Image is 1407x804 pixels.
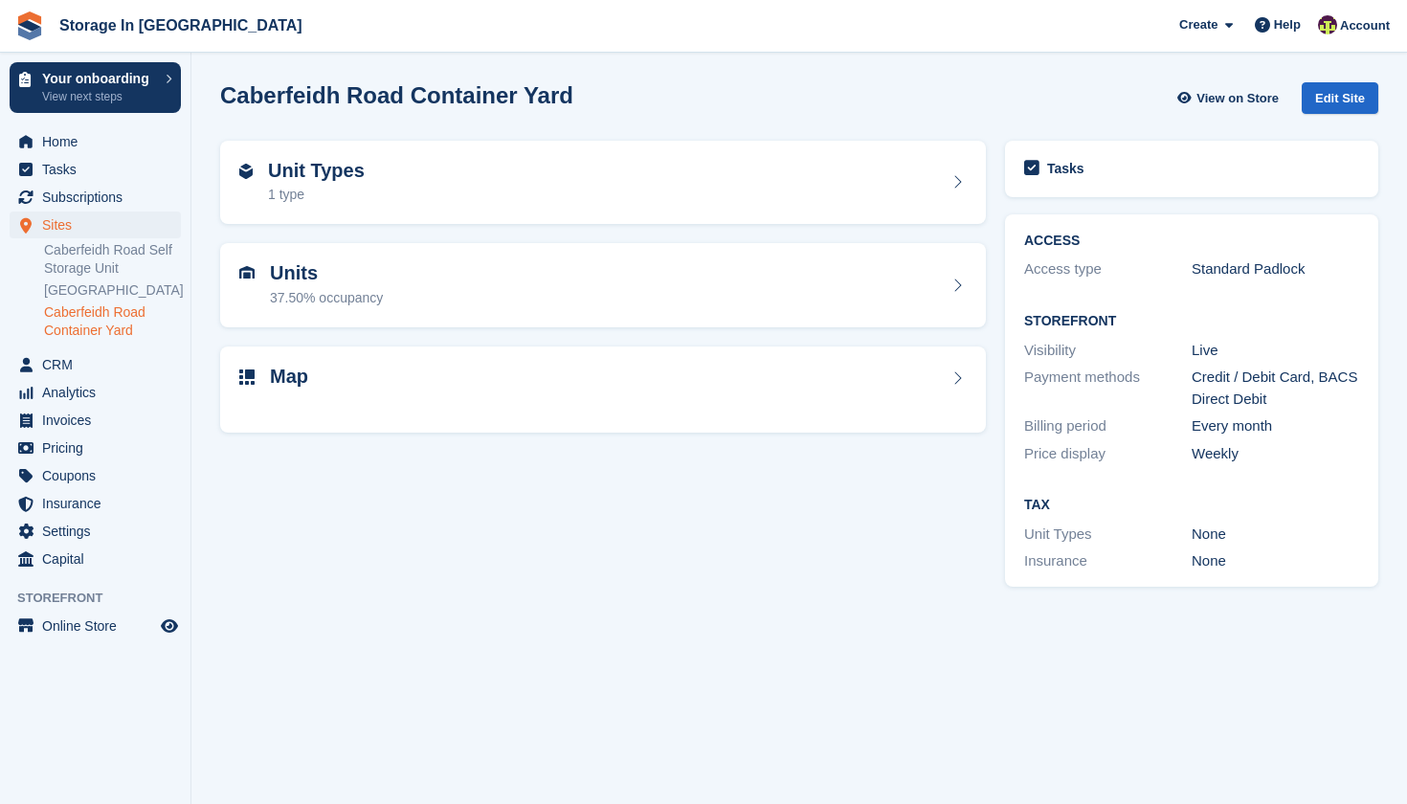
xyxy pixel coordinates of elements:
img: map-icn-33ee37083ee616e46c38cad1a60f524a97daa1e2b2c8c0bc3eb3415660979fc1.svg [239,369,255,385]
div: Weekly [1192,443,1359,465]
div: None [1192,524,1359,546]
a: menu [10,184,181,211]
a: menu [10,613,181,639]
img: stora-icon-8386f47178a22dfd0bd8f6a31ec36ba5ce8667c1dd55bd0f319d3a0aa187defe.svg [15,11,44,40]
div: Credit / Debit Card, BACS Direct Debit [1192,367,1359,410]
span: Sites [42,212,157,238]
a: Edit Site [1302,82,1378,122]
h2: Units [270,262,383,284]
div: Every month [1192,415,1359,437]
div: Payment methods [1024,367,1192,410]
div: Edit Site [1302,82,1378,114]
div: None [1192,550,1359,572]
span: Help [1274,15,1301,34]
span: Account [1340,16,1390,35]
img: unit-type-icn-2b2737a686de81e16bb02015468b77c625bbabd49415b5ef34ead5e3b44a266d.svg [239,164,253,179]
div: 37.50% occupancy [270,288,383,308]
a: Units 37.50% occupancy [220,243,986,327]
a: menu [10,379,181,406]
a: View on Store [1174,82,1286,114]
span: Subscriptions [42,184,157,211]
a: menu [10,128,181,155]
span: Insurance [42,490,157,517]
h2: Caberfeidh Road Container Yard [220,82,573,108]
p: Your onboarding [42,72,156,85]
a: menu [10,407,181,434]
a: Storage In [GEOGRAPHIC_DATA] [52,10,310,41]
span: Capital [42,546,157,572]
span: Analytics [42,379,157,406]
a: menu [10,435,181,461]
a: menu [10,546,181,572]
span: Invoices [42,407,157,434]
div: Unit Types [1024,524,1192,546]
div: Price display [1024,443,1192,465]
span: CRM [42,351,157,378]
a: Your onboarding View next steps [10,62,181,113]
div: 1 type [268,185,365,205]
span: Home [42,128,157,155]
span: Settings [42,518,157,545]
span: Coupons [42,462,157,489]
a: Caberfeidh Road Self Storage Unit [44,241,181,278]
div: Insurance [1024,550,1192,572]
div: Billing period [1024,415,1192,437]
span: Online Store [42,613,157,639]
a: menu [10,212,181,238]
div: Visibility [1024,340,1192,362]
h2: Tasks [1047,160,1084,177]
a: menu [10,156,181,183]
a: Map [220,346,986,434]
span: View on Store [1196,89,1279,108]
div: Access type [1024,258,1192,280]
span: Create [1179,15,1217,34]
a: menu [10,462,181,489]
a: [GEOGRAPHIC_DATA] [44,281,181,300]
a: menu [10,518,181,545]
img: unit-icn-7be61d7bf1b0ce9d3e12c5938cc71ed9869f7b940bace4675aadf7bd6d80202e.svg [239,266,255,279]
div: Standard Padlock [1192,258,1359,280]
h2: Storefront [1024,314,1359,329]
h2: ACCESS [1024,234,1359,249]
h2: Unit Types [268,160,365,182]
span: Tasks [42,156,157,183]
a: Unit Types 1 type [220,141,986,225]
img: Colin Wood [1318,15,1337,34]
span: Storefront [17,589,190,608]
p: View next steps [42,88,156,105]
a: menu [10,490,181,517]
a: Caberfeidh Road Container Yard [44,303,181,340]
a: menu [10,351,181,378]
span: Pricing [42,435,157,461]
h2: Tax [1024,498,1359,513]
a: Preview store [158,614,181,637]
div: Live [1192,340,1359,362]
h2: Map [270,366,308,388]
